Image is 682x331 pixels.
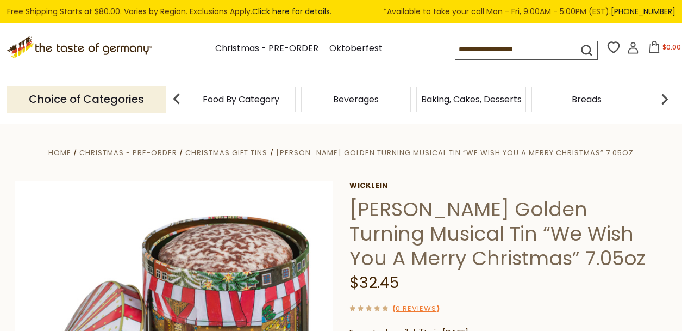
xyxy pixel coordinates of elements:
[79,148,177,158] a: Christmas - PRE-ORDER
[421,95,522,103] a: Baking, Cakes, Desserts
[276,148,634,158] a: [PERSON_NAME] Golden Turning Musical Tin “We Wish You A Merry Christmas” 7.05oz
[572,95,602,103] a: Breads
[383,5,675,18] span: *Available to take your call Mon - Fri, 9:00AM - 5:00PM (EST).
[252,6,331,17] a: Click here for details.
[349,197,667,271] h1: [PERSON_NAME] Golden Turning Musical Tin “We Wish You A Merry Christmas” 7.05oz
[215,41,318,56] a: Christmas - PRE-ORDER
[48,148,71,158] a: Home
[349,272,399,293] span: $32.45
[7,5,675,18] div: Free Shipping Starts at $80.00. Varies by Region. Exclusions Apply.
[349,181,667,190] a: Wicklein
[654,88,675,110] img: next arrow
[611,6,675,17] a: [PHONE_NUMBER]
[203,95,279,103] a: Food By Category
[333,95,379,103] a: Beverages
[392,303,440,314] span: ( )
[662,42,681,52] span: $0.00
[185,148,267,158] a: Christmas Gift Tins
[7,86,166,113] p: Choice of Categories
[396,303,436,315] a: 0 Reviews
[329,41,383,56] a: Oktoberfest
[166,88,187,110] img: previous arrow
